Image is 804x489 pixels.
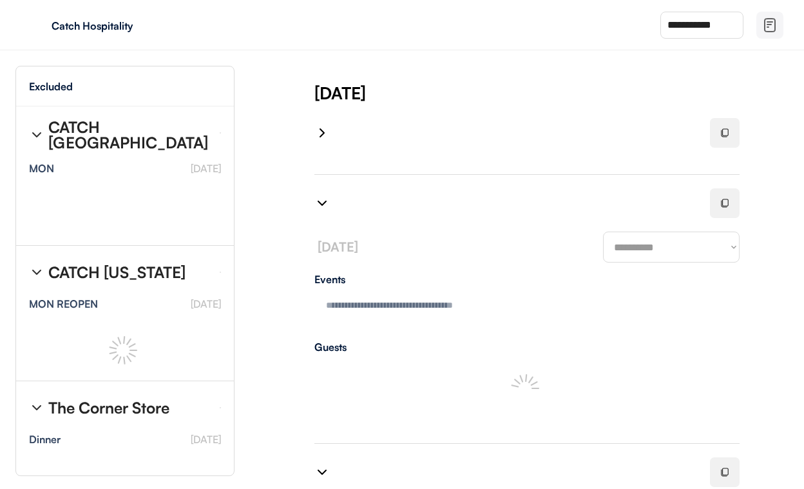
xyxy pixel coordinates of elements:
div: Events [314,274,740,284]
img: yH5BAEAAAAALAAAAAABAAEAAAIBRAA7 [26,15,46,35]
div: The Corner Store [48,400,169,415]
img: chevron-right%20%281%29.svg [29,264,44,280]
div: Excluded [29,81,73,92]
img: chevron-right%20%281%29.svg [314,125,330,141]
img: chevron-right%20%281%29.svg [314,464,330,480]
div: [DATE] [314,81,804,105]
div: Guests [314,342,740,352]
font: [DATE] [191,297,221,310]
font: [DATE] [191,162,221,175]
div: MON [29,163,54,174]
img: chevron-right%20%281%29.svg [29,127,44,143]
div: CATCH [GEOGRAPHIC_DATA] [48,119,209,150]
img: chevron-right%20%281%29.svg [29,400,44,415]
div: Dinner [29,434,61,444]
div: CATCH [US_STATE] [48,264,186,280]
div: Catch Hospitality [52,21,214,31]
img: file-02.svg [762,17,778,33]
font: [DATE] [191,433,221,446]
img: chevron-right%20%281%29.svg [314,195,330,211]
font: [DATE] [318,239,358,255]
div: MON REOPEN [29,299,98,309]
